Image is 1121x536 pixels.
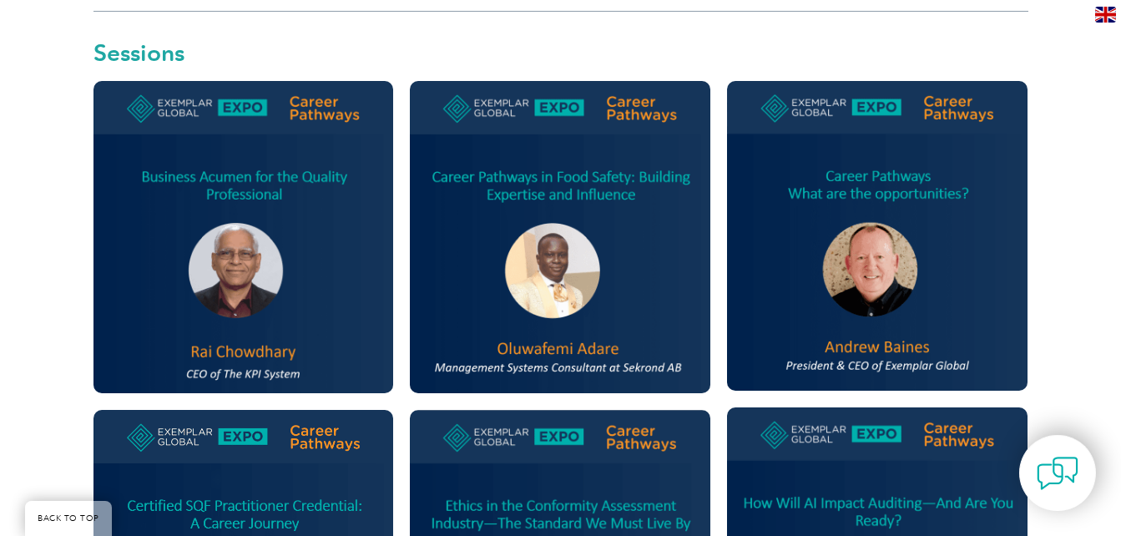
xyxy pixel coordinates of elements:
[727,81,1028,391] img: andrew
[1095,7,1116,23] img: en
[410,81,710,392] img: Oluwafemi
[93,81,394,392] img: Rai
[1037,453,1078,494] img: contact-chat.png
[25,501,112,536] a: BACK TO TOP
[93,41,1028,64] h2: Sessions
